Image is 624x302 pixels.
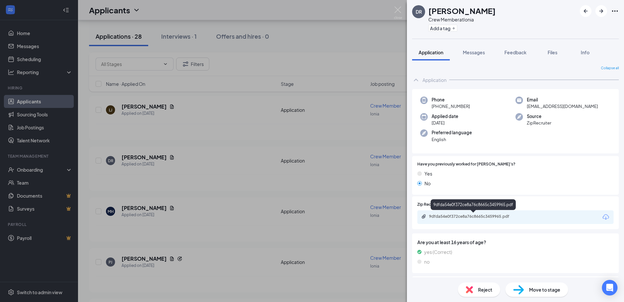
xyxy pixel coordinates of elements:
span: Application [419,49,443,55]
span: Move to stage [529,286,560,293]
span: yes (Correct) [424,248,452,256]
span: Applied date [432,113,458,120]
div: 9dfda54e0f372ce8a76c8665c3459965.pdf [429,214,520,219]
span: Have you previously worked for [PERSON_NAME]'s? [417,161,515,167]
span: Are you at least 16 years of age? [417,239,614,246]
div: Crew Member at Ionia [428,16,496,23]
span: ZipRecruiter [527,120,551,126]
span: Phone [432,97,470,103]
svg: ArrowLeftNew [582,7,590,15]
svg: ChevronUp [412,76,420,84]
span: no [424,258,430,265]
span: Preferred language [432,129,472,136]
svg: Ellipses [611,7,619,15]
span: Files [548,49,557,55]
span: Info [581,49,590,55]
span: Feedback [504,49,526,55]
span: Messages [463,49,485,55]
span: Zip Recruiter Resume [417,202,456,208]
span: Email [527,97,598,103]
span: Yes [424,170,432,177]
svg: ArrowRight [597,7,605,15]
span: Source [527,113,551,120]
span: Reject [478,286,492,293]
span: [PHONE_NUMBER] [432,103,470,110]
span: English [432,136,472,143]
span: Collapse all [601,66,619,71]
a: Paperclip9dfda54e0f372ce8a76c8665c3459965.pdf [421,214,526,220]
div: Application [422,77,447,83]
span: [EMAIL_ADDRESS][DOMAIN_NAME] [527,103,598,110]
button: ArrowRight [595,5,607,17]
button: PlusAdd a tag [428,25,457,32]
div: DR [416,8,422,15]
div: 9dfda54e0f372ce8a76c8665c3459965.pdf [431,199,516,210]
h1: [PERSON_NAME] [428,5,496,16]
span: No [424,180,431,187]
button: ArrowLeftNew [580,5,591,17]
svg: Paperclip [421,214,426,219]
span: [DATE] [432,120,458,126]
svg: Plus [452,26,456,30]
div: Open Intercom Messenger [602,280,617,295]
svg: Download [602,213,610,221]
